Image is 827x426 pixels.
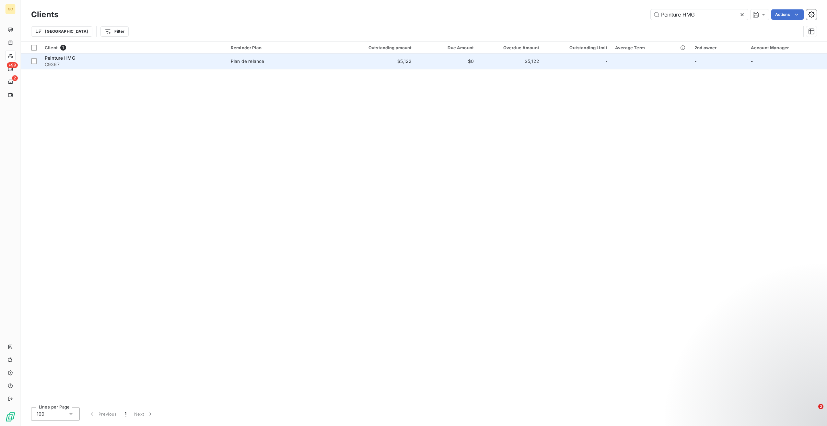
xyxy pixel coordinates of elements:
div: Plan de relance [231,58,264,65]
span: +99 [7,62,18,68]
div: Outstanding amount [332,45,412,50]
button: Filter [100,26,129,37]
span: - [694,58,696,64]
iframe: Intercom notifications message [697,363,827,408]
span: - [605,58,607,65]
button: [GEOGRAPHIC_DATA] [31,26,92,37]
span: - [751,58,753,64]
span: C9367 [45,61,223,68]
button: Next [130,407,157,421]
div: Overdue Amount [482,45,539,50]
div: GC [5,4,16,14]
input: Search [651,9,748,20]
span: Peinture HMG [45,55,75,61]
div: Reminder Plan [231,45,324,50]
button: Actions [771,9,804,20]
div: Account Manager [751,45,823,50]
div: Due Amount [420,45,474,50]
td: $5,122 [478,53,543,69]
span: Client [45,45,58,50]
div: Average Term [615,45,687,50]
iframe: Intercom live chat [805,404,821,420]
div: 2nd owner [694,45,743,50]
td: $0 [416,53,478,69]
span: 2 [12,75,18,81]
img: Logo LeanPay [5,412,16,422]
button: 1 [121,407,130,421]
span: 1 [125,411,126,417]
td: $5,122 [328,53,416,69]
span: 2 [818,404,823,409]
button: Previous [85,407,121,421]
span: 1 [60,45,66,51]
div: Outstanding Limit [547,45,607,50]
span: 100 [37,411,44,417]
h3: Clients [31,9,58,20]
